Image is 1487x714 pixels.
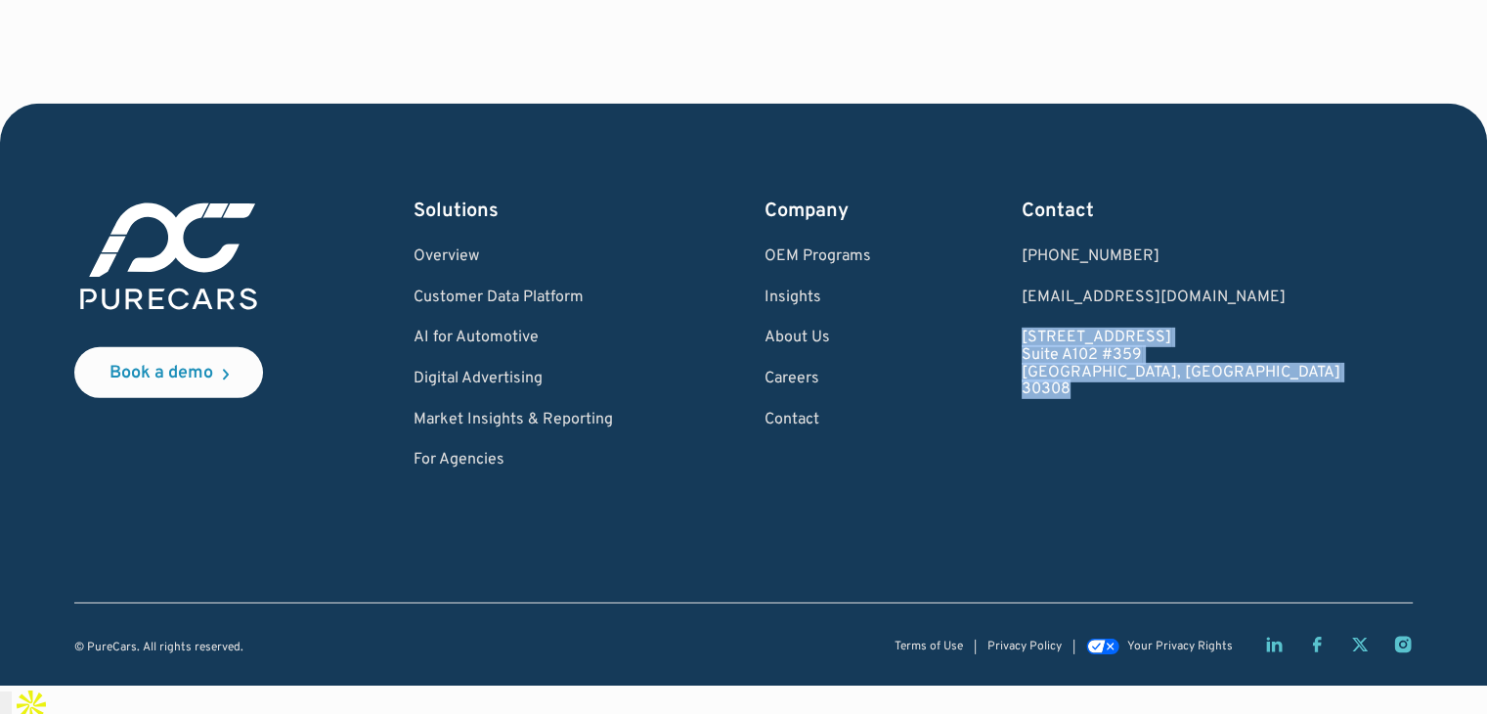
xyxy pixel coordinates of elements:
[109,365,213,382] div: Book a demo
[1022,330,1340,398] a: [STREET_ADDRESS]Suite A102 #359[GEOGRAPHIC_DATA], [GEOGRAPHIC_DATA]30308
[1350,635,1370,654] a: Twitter X page
[1127,641,1233,653] div: Your Privacy Rights
[895,641,963,653] a: Terms of Use
[764,371,870,388] a: Careers
[414,290,613,307] a: Customer Data Platform
[414,452,613,469] a: For Agencies
[1022,198,1340,225] div: Contact
[74,198,263,316] img: purecars logo
[764,198,870,225] div: Company
[764,248,870,266] a: OEM Programs
[764,330,870,347] a: About Us
[414,198,613,225] div: Solutions
[1393,635,1413,654] a: Instagram page
[764,290,870,307] a: Insights
[1022,248,1340,266] div: [PHONE_NUMBER]
[74,642,243,654] div: © PureCars. All rights reserved.
[414,412,613,429] a: Market Insights & Reporting
[414,248,613,266] a: Overview
[1022,290,1340,307] a: Email us
[74,347,263,398] a: Book a demo
[1307,635,1327,654] a: Facebook page
[1086,641,1233,654] a: Your Privacy Rights
[764,412,870,429] a: Contact
[1264,635,1284,654] a: LinkedIn page
[414,371,613,388] a: Digital Advertising
[987,641,1062,653] a: Privacy Policy
[414,330,613,347] a: AI for Automotive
